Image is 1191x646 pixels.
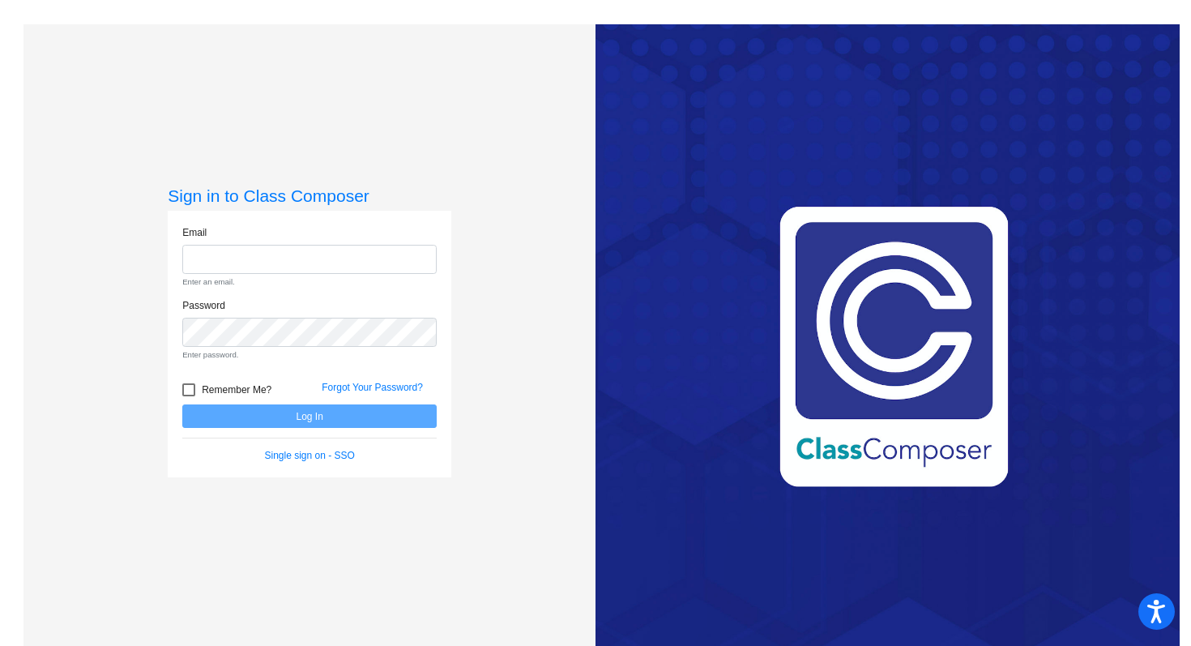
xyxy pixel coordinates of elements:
a: Single sign on - SSO [265,450,355,461]
small: Enter an email. [182,276,437,288]
small: Enter password. [182,349,437,361]
button: Log In [182,404,437,428]
a: Forgot Your Password? [322,382,423,393]
label: Password [182,298,225,313]
span: Remember Me? [202,380,271,400]
label: Email [182,225,207,240]
h3: Sign in to Class Composer [168,186,451,206]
